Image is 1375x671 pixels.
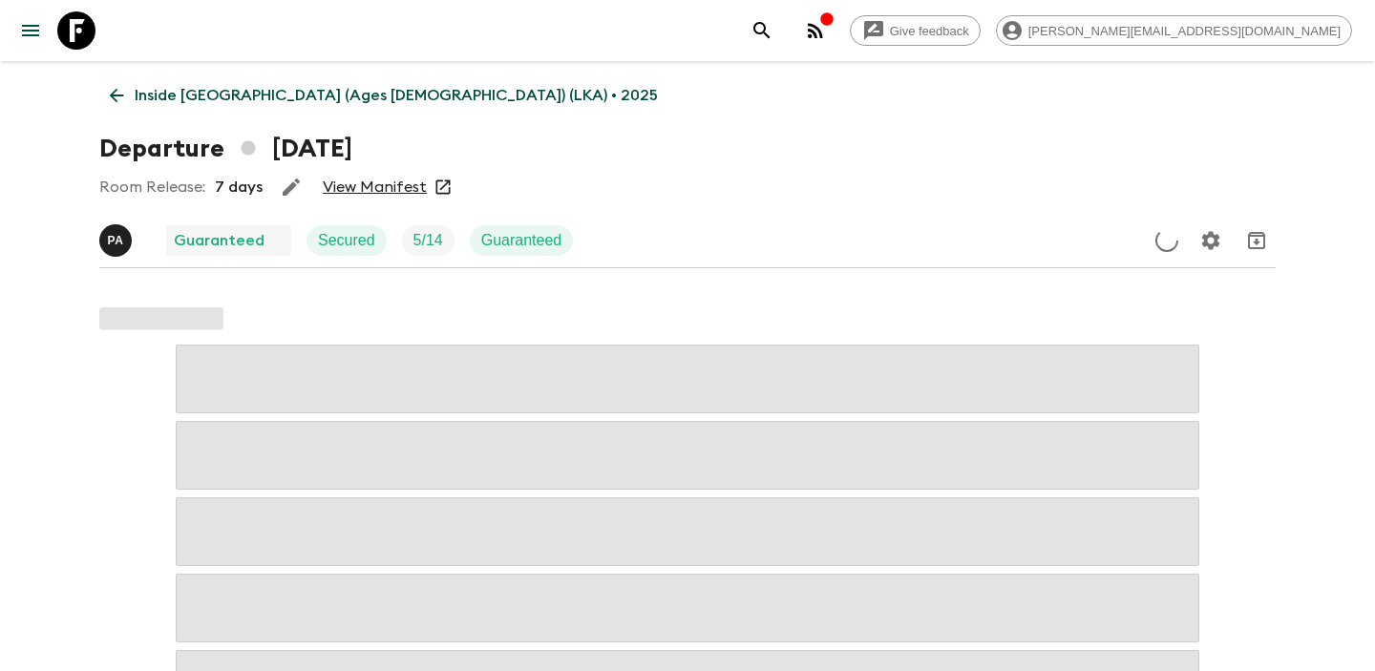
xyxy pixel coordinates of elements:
button: PA [99,224,136,257]
p: Guaranteed [481,229,562,252]
p: Room Release: [99,176,205,199]
span: [PERSON_NAME][EMAIL_ADDRESS][DOMAIN_NAME] [1018,24,1351,38]
a: View Manifest [323,178,427,197]
button: menu [11,11,50,50]
h1: Departure [DATE] [99,130,352,168]
p: P A [108,233,124,248]
button: Settings [1192,221,1230,260]
button: search adventures [743,11,781,50]
p: Inside [GEOGRAPHIC_DATA] (Ages [DEMOGRAPHIC_DATA]) (LKA) • 2025 [135,84,658,107]
p: Secured [318,229,375,252]
button: Archive (Completed, Cancelled or Unsynced Departures only) [1237,221,1276,260]
p: Guaranteed [174,229,264,252]
button: Update Price, Early Bird Discount and Costs [1148,221,1186,260]
span: Give feedback [879,24,980,38]
div: [PERSON_NAME][EMAIL_ADDRESS][DOMAIN_NAME] [996,15,1352,46]
span: Prasad Adikari [99,230,136,245]
div: Secured [307,225,387,256]
div: Trip Fill [402,225,455,256]
p: 5 / 14 [413,229,443,252]
a: Give feedback [850,15,981,46]
p: 7 days [215,176,263,199]
a: Inside [GEOGRAPHIC_DATA] (Ages [DEMOGRAPHIC_DATA]) (LKA) • 2025 [99,76,668,115]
